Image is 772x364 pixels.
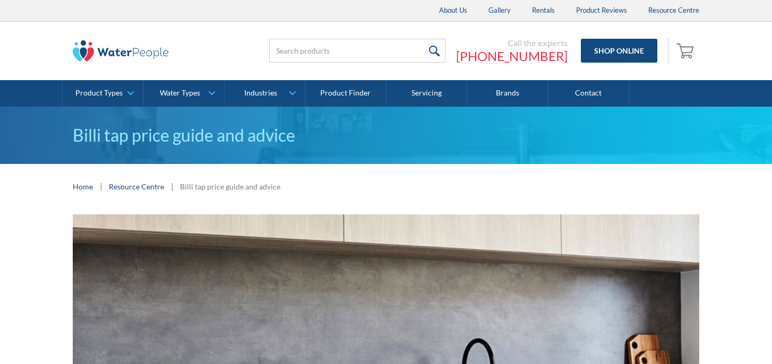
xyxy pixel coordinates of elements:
a: Open empty cart [674,38,699,64]
div: Industries [244,89,277,98]
a: Servicing [387,80,467,107]
a: Home [73,181,93,192]
a: Water Types [143,80,224,107]
div: Billi tap price guide and advice [180,181,280,192]
h1: Billi tap price guide and advice [73,123,699,148]
a: Industries [225,80,305,107]
div: Product Types [75,89,123,98]
div: | [98,180,104,193]
a: Shop Online [581,39,657,63]
div: | [169,180,175,193]
img: shopping cart [676,42,697,59]
a: Contact [548,80,629,107]
a: Product Finder [305,80,386,107]
div: Call the experts [456,38,568,48]
a: [PHONE_NUMBER] [456,48,568,64]
input: Search products [269,39,445,63]
div: Water Types [160,89,200,98]
a: Resource Centre [109,181,164,192]
img: The Water People [73,40,168,62]
a: Product Types [63,80,143,107]
a: Brands [467,80,548,107]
